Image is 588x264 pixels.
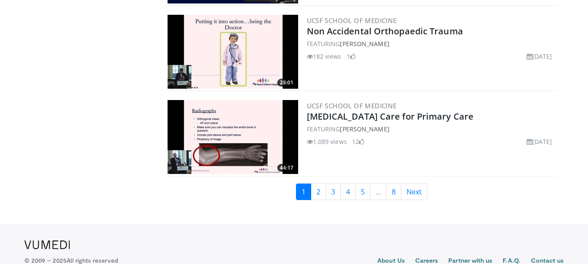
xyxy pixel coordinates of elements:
[401,184,427,200] a: Next
[340,125,389,133] a: [PERSON_NAME]
[168,100,298,174] img: 9bd186d1-02cd-49eb-b913-4448186e0df7.300x170_q85_crop-smart_upscale.jpg
[307,25,463,37] a: Non Accidental Orthopaedic Trauma
[67,257,118,264] span: All rights reserved
[340,184,356,200] a: 4
[277,164,296,172] span: 44:17
[352,137,364,146] li: 12
[355,184,370,200] a: 5
[166,184,558,200] nav: Search results pages
[340,40,389,48] a: [PERSON_NAME]
[311,184,326,200] a: 2
[24,241,70,249] img: VuMedi Logo
[296,184,311,200] a: 1
[307,110,474,122] a: [MEDICAL_DATA] Care for Primary Care
[168,100,298,174] a: 44:17
[307,101,397,110] a: UCSF School of Medicine
[326,184,341,200] a: 3
[307,16,397,25] a: UCSF School of Medicine
[307,39,556,48] div: FEATURING
[527,52,552,61] li: [DATE]
[307,137,347,146] li: 1,089 views
[386,184,401,200] a: 8
[527,137,552,146] li: [DATE]
[168,15,298,89] img: adc8a7e1-981e-4c12-ab99-c8641f3647d6.300x170_q85_crop-smart_upscale.jpg
[347,52,356,61] li: 1
[307,52,342,61] li: 182 views
[277,79,296,87] span: 28:01
[307,124,556,134] div: FEATURING
[168,15,298,89] a: 28:01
